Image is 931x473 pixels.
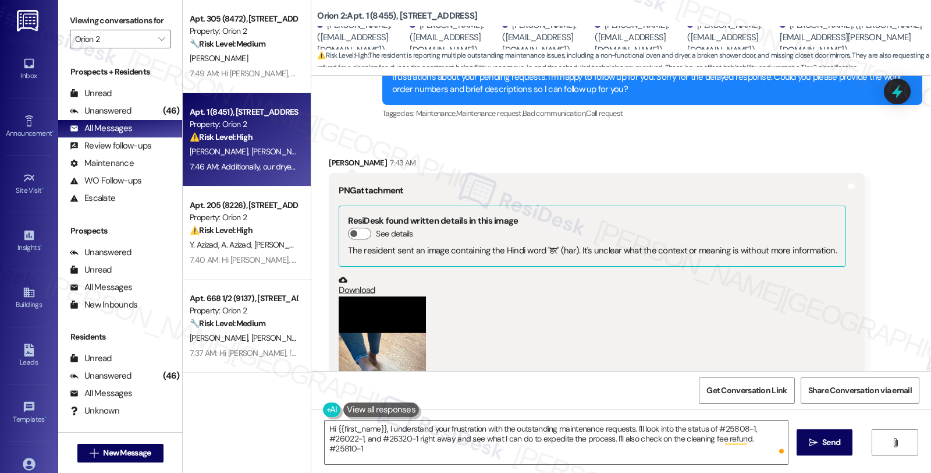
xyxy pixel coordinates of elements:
[70,140,151,152] div: Review follow-ups
[808,384,912,397] span: Share Conversation via email
[317,10,477,22] b: Orion 2: Apt. 1 (8455), [STREET_ADDRESS]
[58,225,182,237] div: Prospects
[190,348,765,358] div: 7:37 AM: Hi [PERSON_NAME], I'm checking in to see if you still need assistance. Sorry for the del...
[387,157,415,169] div: 7:43 AM
[6,225,52,257] a: Insights •
[317,50,931,75] span: : The resident is reporting multiple outstanding maintenance issues, including a non-functional o...
[190,333,251,343] span: [PERSON_NAME]
[70,299,137,311] div: New Inbounds
[376,228,413,240] label: See details
[797,429,853,456] button: Send
[52,128,54,136] span: •
[6,283,52,314] a: Buildings
[410,19,499,57] div: [PERSON_NAME]. ([EMAIL_ADDRESS][DOMAIN_NAME])
[254,239,316,250] span: [PERSON_NAME]
[70,370,132,382] div: Unanswered
[70,352,112,365] div: Unread
[17,10,41,31] img: ResiDesk Logo
[70,246,132,259] div: Unanswered
[339,185,403,196] b: PNG attachment
[416,108,456,118] span: Maintenance ,
[190,13,297,25] div: Apt. 305 (8472), [STREET_ADDRESS][PERSON_NAME]
[70,157,134,170] div: Maintenance
[70,122,132,135] div: All Messages
[190,318,265,329] strong: 🔧 Risk Level: Medium
[809,438,818,447] i: 
[190,132,253,142] strong: ⚠️ Risk Level: High
[317,51,367,60] strong: ⚠️ Risk Level: High
[348,215,518,227] b: ResiDesk found written details in this image
[348,245,837,257] div: The resident sent an image containing the Hindi word "हर" (har). It's unclear what the context or...
[251,333,313,343] span: [PERSON_NAME]
[42,185,44,193] span: •
[190,305,297,317] div: Property: Orion 2
[70,175,141,187] div: WO Follow-ups
[586,108,623,118] span: Call request
[70,264,112,276] div: Unread
[251,146,313,157] span: [PERSON_NAME]
[70,387,132,400] div: All Messages
[70,192,115,204] div: Escalate
[190,239,221,250] span: Y. Azizad
[456,108,523,118] span: Maintenance request ,
[6,340,52,372] a: Leads
[382,105,922,122] div: Tagged as:
[523,108,586,118] span: Bad communication ,
[317,19,407,57] div: [PERSON_NAME]. ([EMAIL_ADDRESS][DOMAIN_NAME])
[190,161,802,172] div: 7:46 AM: Additionally, our dryer does not work as requested by [PERSON_NAME] (#26022-1). Furtherm...
[70,281,132,294] div: All Messages
[103,447,151,459] span: New Message
[6,54,52,85] a: Inbox
[58,331,182,343] div: Residents
[58,66,182,78] div: Prospects + Residents
[190,38,265,49] strong: 🔧 Risk Level: Medium
[190,118,297,130] div: Property: Orion 2
[339,276,846,296] a: Download
[190,211,297,224] div: Property: Orion 2
[325,421,788,464] textarea: To enrich screen reader interactions, please activate Accessibility in Grammarly extension settings
[687,19,777,57] div: [PERSON_NAME]. ([EMAIL_ADDRESS][DOMAIN_NAME])
[158,34,165,44] i: 
[70,12,170,30] label: Viewing conversations for
[190,146,251,157] span: [PERSON_NAME]
[706,384,787,397] span: Get Conversation Link
[190,225,253,235] strong: ⚠️ Risk Level: High
[222,239,254,250] span: A. Azizad
[780,19,922,57] div: [PERSON_NAME]. ([PERSON_NAME][EMAIL_ADDRESS][PERSON_NAME][DOMAIN_NAME])
[699,377,794,404] button: Get Conversation Link
[70,405,119,417] div: Unknown
[70,105,132,117] div: Unanswered
[40,242,42,250] span: •
[75,30,152,48] input: All communities
[190,106,297,118] div: Apt. 1 (8451), [STREET_ADDRESS]
[822,436,840,449] span: Send
[190,53,248,63] span: [PERSON_NAME]
[801,377,919,404] button: Share Conversation via email
[891,438,900,447] i: 
[45,414,47,422] span: •
[190,199,297,211] div: Apt. 205 (8226), [STREET_ADDRESS]
[392,58,904,96] div: Hi [PERSON_NAME], [PERSON_NAME], [PERSON_NAME], [PERSON_NAME] and [PERSON_NAME], thanks for reach...
[6,168,52,200] a: Site Visit •
[502,19,592,57] div: [PERSON_NAME]. ([EMAIL_ADDRESS][DOMAIN_NAME])
[329,157,865,173] div: [PERSON_NAME]
[160,102,182,120] div: (46)
[70,87,112,100] div: Unread
[190,292,297,305] div: Apt. 668 1/2 (9137), [STREET_ADDRESS]
[90,449,98,458] i: 
[190,25,297,37] div: Property: Orion 2
[595,19,684,57] div: [PERSON_NAME]. ([EMAIL_ADDRESS][DOMAIN_NAME])
[6,397,52,429] a: Templates •
[160,367,182,385] div: (46)
[77,444,164,463] button: New Message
